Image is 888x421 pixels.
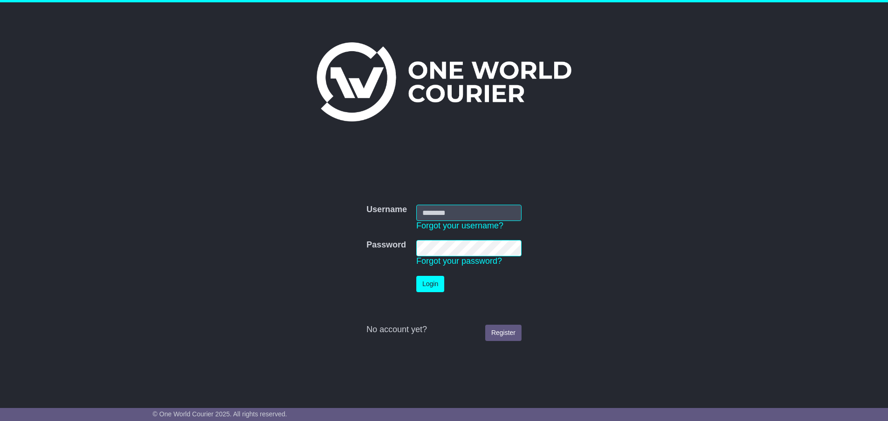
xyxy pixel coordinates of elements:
a: Forgot your username? [416,221,503,230]
button: Login [416,276,444,292]
img: One World [317,42,571,121]
span: © One World Courier 2025. All rights reserved. [153,410,287,418]
label: Password [366,240,406,250]
a: Register [485,325,522,341]
label: Username [366,205,407,215]
a: Forgot your password? [416,256,502,266]
div: No account yet? [366,325,522,335]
